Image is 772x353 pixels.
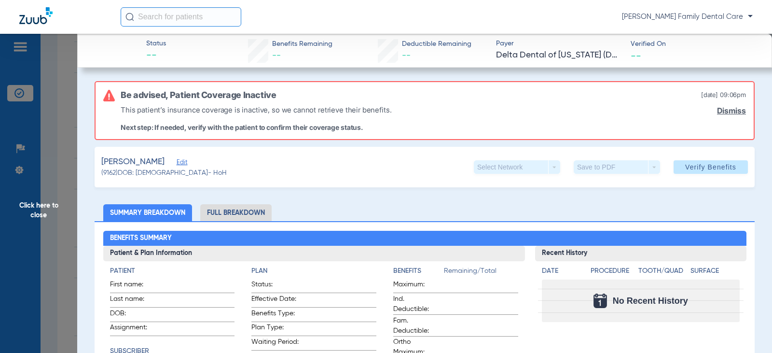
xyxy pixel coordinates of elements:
[200,204,272,221] li: Full Breakdown
[103,246,525,261] h3: Patient & Plan Information
[121,7,241,27] input: Search for patients
[121,123,391,131] p: Next step: If needed, verify with the patient to confirm their coverage status.
[103,204,192,221] li: Summary Breakdown
[690,266,739,276] h4: Surface
[701,90,746,100] span: [DATE] 09:06PM
[272,51,281,60] span: --
[613,296,688,306] span: No Recent History
[535,246,746,261] h3: Recent History
[638,266,687,276] h4: Tooth/Quad
[101,168,227,178] span: (9162) DOB: [DEMOGRAPHIC_DATA] - HoH
[402,51,411,60] span: --
[177,159,185,168] span: Edit
[393,294,441,314] span: Ind. Deductible:
[690,266,739,280] app-breakdown-title: Surface
[638,266,687,280] app-breakdown-title: Tooth/Quad
[272,39,332,49] span: Benefits Remaining
[110,266,235,276] h4: Patient
[393,280,441,293] span: Maximum:
[19,7,53,24] img: Zuub Logo
[674,160,748,174] button: Verify Benefits
[110,309,157,322] span: DOB:
[121,90,276,100] h6: Be advised, Patient Coverage Inactive
[103,231,746,246] h2: Benefits Summary
[631,39,757,49] span: Verified On
[393,266,444,280] app-breakdown-title: Benefits
[251,266,376,276] h4: Plan
[146,49,166,63] span: --
[591,266,634,276] h4: Procedure
[542,266,582,280] app-breakdown-title: Date
[125,13,134,21] img: Search Icon
[717,106,746,115] a: Dismiss
[402,39,471,49] span: Deductible Remaining
[146,39,166,49] span: Status
[631,50,641,60] span: --
[685,163,736,171] span: Verify Benefits
[251,280,299,293] span: Status:
[121,104,391,115] p: This patient’s insurance coverage is inactive, so we cannot retrieve their benefits.
[393,316,441,336] span: Fam. Deductible:
[496,49,622,61] span: Delta Dental of [US_STATE] (DDPA) - AI
[622,12,753,22] span: [PERSON_NAME] Family Dental Care
[496,39,622,49] span: Payer
[101,156,165,168] span: [PERSON_NAME]
[251,294,299,307] span: Effective Date:
[542,266,582,276] h4: Date
[444,266,518,280] span: Remaining/Total
[593,294,607,308] img: Calendar
[251,323,299,336] span: Plan Type:
[103,90,115,101] img: error-icon
[393,266,444,276] h4: Benefits
[110,323,157,336] span: Assignment:
[110,280,157,293] span: First name:
[110,294,157,307] span: Last name:
[251,337,299,350] span: Waiting Period:
[251,309,299,322] span: Benefits Type:
[591,266,634,280] app-breakdown-title: Procedure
